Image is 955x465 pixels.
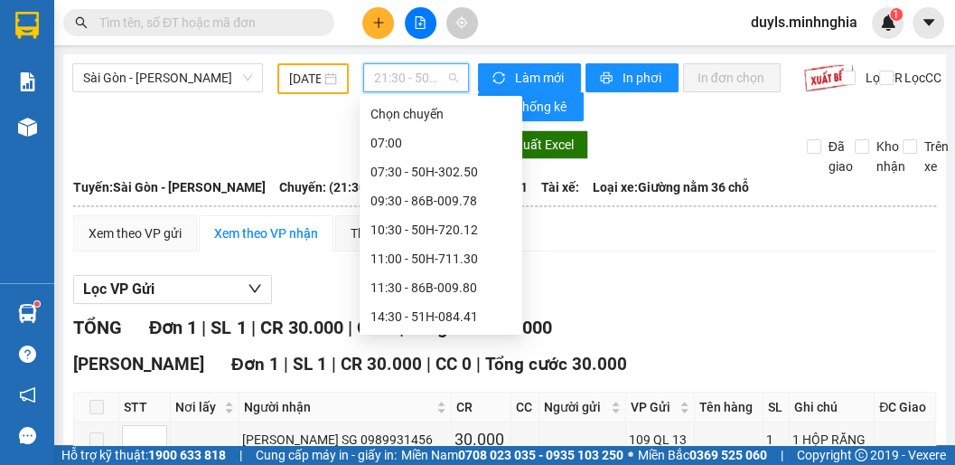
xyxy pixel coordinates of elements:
span: Thống kê [515,97,569,117]
span: Lọc CC [896,68,943,88]
span: | [284,354,288,375]
div: [PERSON_NAME] SG 0989931456 [242,430,447,450]
span: Cung cấp máy in - giấy in: [256,445,397,465]
span: printer [600,71,615,86]
span: CR 30.000 [341,354,422,375]
img: 9k= [803,63,855,92]
span: Chuyến: (21:30 [DATE]) [279,177,411,197]
div: 09:30 - 86B-009.78 [370,191,511,211]
span: TỔNG [73,317,122,338]
strong: 0708 023 035 - 0935 103 250 [458,448,623,462]
span: aim [455,16,468,29]
span: | [239,445,242,465]
span: CC 0 [356,317,394,338]
button: downloadXuất Excel [481,130,588,159]
div: 11:30 - 86B-009.80 [370,278,511,298]
button: syncLàm mới [478,63,581,92]
th: STT [119,393,171,422]
div: 11:00 - 50H-711.30 [370,249,511,269]
sup: 1 [34,301,40,307]
span: Làm mới [515,68,566,88]
div: Xem theo VP nhận [214,223,318,243]
b: Tuyến: Sài Gòn - [PERSON_NAME] [73,180,266,195]
th: ĐC Giao [875,393,936,422]
span: Tài xế: [541,177,579,197]
span: copyright [855,449,867,461]
th: Tên hàng [695,393,763,422]
span: | [781,445,783,465]
span: caret-down [921,14,937,31]
div: 1 [766,430,786,450]
span: Miền Nam [401,445,623,465]
span: | [347,317,351,338]
div: Thống kê [351,223,402,243]
div: 30.000 [454,427,509,452]
sup: 1 [890,8,903,21]
img: logo-vxr [15,12,39,39]
button: file-add [405,7,436,39]
button: Lọc VP Gửi [73,275,272,304]
span: Kho nhận [869,137,913,176]
strong: 1900 633 818 [148,448,226,462]
span: file-add [414,16,426,29]
span: duyls.minhnghia [736,11,872,33]
span: | [476,354,481,375]
span: Đã giao [821,137,860,176]
span: Xuất Excel [515,135,574,155]
th: CR [452,393,512,422]
span: Sài Gòn - Phan Rí [83,64,252,91]
span: Người gửi [544,397,607,417]
img: warehouse-icon [18,304,37,323]
div: 14:30 - 51H-084.41 [370,307,511,327]
span: 1 [893,8,899,21]
img: icon-new-feature [880,14,896,31]
td: 109 QL 13 [626,422,695,458]
button: In đơn chọn [683,63,782,92]
span: Nơi lấy [175,397,220,417]
span: message [19,427,36,444]
th: CC [511,393,539,422]
span: plus [372,16,385,29]
span: sync [492,71,508,86]
span: search [75,16,88,29]
button: plus [362,7,394,39]
div: 07:30 - 50H-302.50 [370,162,511,182]
span: SL 1 [293,354,327,375]
span: CR 30.000 [259,317,342,338]
div: Chọn chuyến [360,100,522,128]
span: In phơi [623,68,664,88]
img: solution-icon [18,72,37,91]
span: 21:30 - 50H-350.51 [374,64,458,91]
img: warehouse-icon [18,118,37,137]
span: CC 0 [435,354,472,375]
strong: 0369 525 060 [689,448,767,462]
span: Tổng cước 30.000 [485,354,627,375]
button: caret-down [913,7,944,39]
span: [PERSON_NAME] [73,354,204,375]
span: ⚪️ [628,451,633,459]
span: | [201,317,206,338]
span: SL 1 [211,317,246,338]
span: question-circle [19,346,36,363]
div: Chọn chuyến [370,104,511,124]
span: Đơn 1 [149,317,197,338]
span: Miền Bắc [638,445,767,465]
th: Ghi chú [790,393,875,422]
span: Lọc VP Gửi [83,278,154,300]
div: Xem theo VP gửi [89,223,182,243]
input: 11/10/2025 [289,69,321,89]
span: Lọc CR [858,68,905,88]
span: VP Gửi [631,397,676,417]
button: aim [446,7,478,39]
span: Loại xe: Giường nằm 36 chỗ [593,177,749,197]
span: Đơn 1 [231,354,279,375]
button: printerIn phơi [585,63,679,92]
th: SL [763,393,790,422]
span: | [426,354,431,375]
span: | [332,354,336,375]
span: notification [19,386,36,403]
span: | [250,317,255,338]
span: down [248,281,262,296]
div: 109 QL 13 [629,430,691,450]
input: Tìm tên, số ĐT hoặc mã đơn [99,13,313,33]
